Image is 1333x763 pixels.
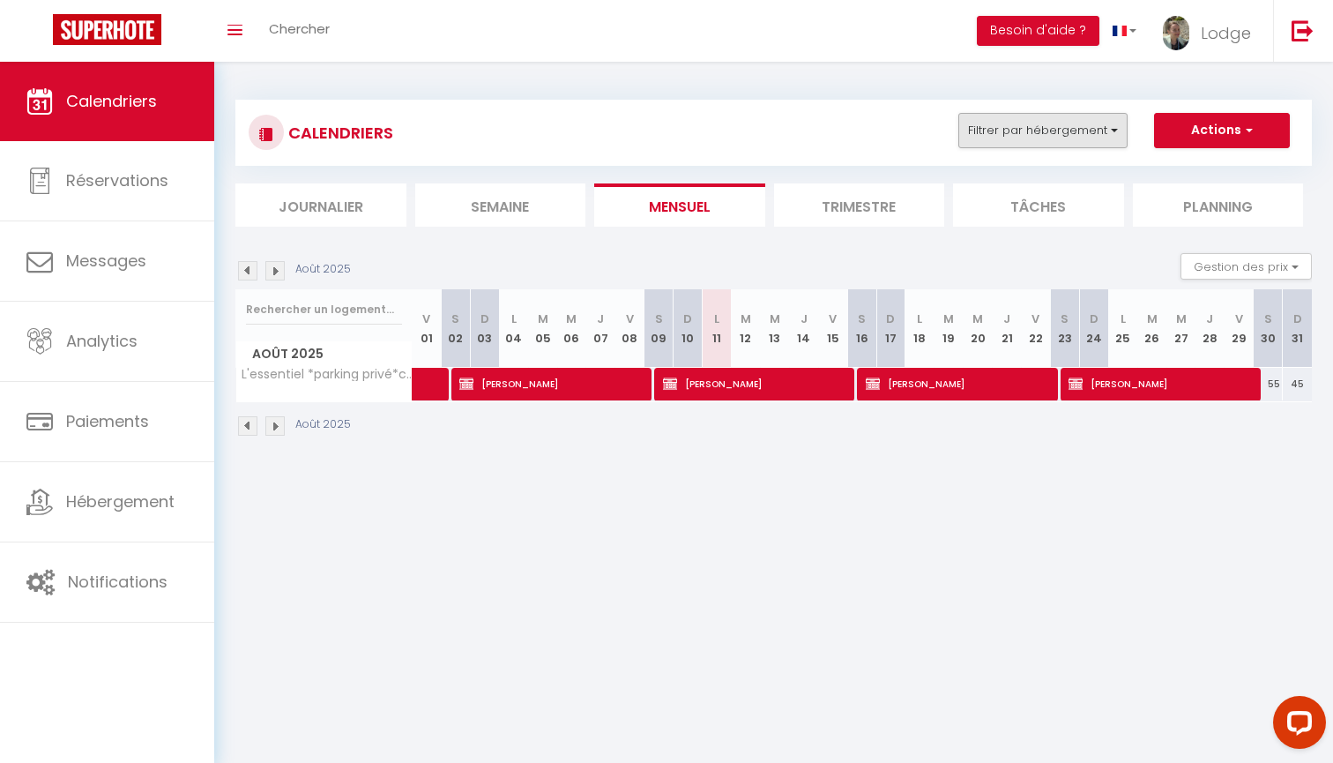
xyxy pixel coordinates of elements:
[1293,310,1302,327] abbr: D
[66,169,168,191] span: Réservations
[53,14,161,45] img: Super Booking
[511,310,517,327] abbr: L
[1235,310,1243,327] abbr: V
[703,289,732,368] th: 11
[917,310,922,327] abbr: L
[683,310,692,327] abbr: D
[66,410,149,432] span: Paiements
[66,250,146,272] span: Messages
[451,310,459,327] abbr: S
[1195,289,1225,368] th: 28
[1259,689,1333,763] iframe: LiveChat chat widget
[1180,253,1312,280] button: Gestion des prix
[246,294,402,325] input: Rechercher un logement...
[858,310,866,327] abbr: S
[774,183,945,227] li: Trimestre
[284,113,393,153] h3: CALENDRIERS
[1031,310,1039,327] abbr: V
[480,310,489,327] abbr: D
[594,183,765,227] li: Mensuel
[1090,310,1098,327] abbr: D
[66,90,157,112] span: Calendriers
[866,367,1050,400] span: [PERSON_NAME]
[977,16,1099,46] button: Besoin d'aide ?
[1283,289,1312,368] th: 31
[958,113,1128,148] button: Filtrer par hébergement
[441,289,470,368] th: 02
[674,289,703,368] th: 10
[829,310,837,327] abbr: V
[801,310,808,327] abbr: J
[886,310,895,327] abbr: D
[714,310,719,327] abbr: L
[964,289,993,368] th: 20
[1225,289,1254,368] th: 29
[1003,310,1010,327] abbr: J
[269,19,330,38] span: Chercher
[1133,183,1304,227] li: Planning
[1137,289,1166,368] th: 26
[789,289,818,368] th: 14
[943,310,954,327] abbr: M
[1079,289,1108,368] th: 24
[972,310,983,327] abbr: M
[1108,289,1137,368] th: 25
[993,289,1022,368] th: 21
[597,310,604,327] abbr: J
[663,367,847,400] span: [PERSON_NAME]
[741,310,751,327] abbr: M
[1254,289,1283,368] th: 30
[415,183,586,227] li: Semaine
[770,310,780,327] abbr: M
[1254,368,1283,400] div: 55
[935,289,964,368] th: 19
[760,289,789,368] th: 13
[557,289,586,368] th: 06
[422,310,430,327] abbr: V
[626,310,634,327] abbr: V
[655,310,663,327] abbr: S
[1283,368,1312,400] div: 45
[566,310,577,327] abbr: M
[239,368,415,381] span: L'essentiel *parking privé*centre-ville*
[1061,310,1069,327] abbr: S
[528,289,557,368] th: 05
[413,289,442,368] th: 01
[731,289,760,368] th: 12
[1050,289,1079,368] th: 23
[847,289,876,368] th: 16
[1166,289,1195,368] th: 27
[295,416,351,433] p: Août 2025
[459,367,644,400] span: [PERSON_NAME]
[235,183,406,227] li: Journalier
[538,310,548,327] abbr: M
[236,341,412,367] span: Août 2025
[66,490,175,512] span: Hébergement
[1022,289,1051,368] th: 22
[1206,310,1213,327] abbr: J
[1264,310,1272,327] abbr: S
[1292,19,1314,41] img: logout
[1176,310,1187,327] abbr: M
[66,330,138,352] span: Analytics
[1163,16,1189,50] img: ...
[470,289,499,368] th: 03
[295,261,351,278] p: Août 2025
[1201,22,1251,44] span: Lodge
[644,289,674,368] th: 09
[818,289,847,368] th: 15
[905,289,935,368] th: 18
[876,289,905,368] th: 17
[615,289,644,368] th: 08
[1154,113,1290,148] button: Actions
[1069,367,1253,400] span: [PERSON_NAME]
[1147,310,1158,327] abbr: M
[586,289,615,368] th: 07
[499,289,528,368] th: 04
[68,571,168,593] span: Notifications
[1121,310,1126,327] abbr: L
[953,183,1124,227] li: Tâches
